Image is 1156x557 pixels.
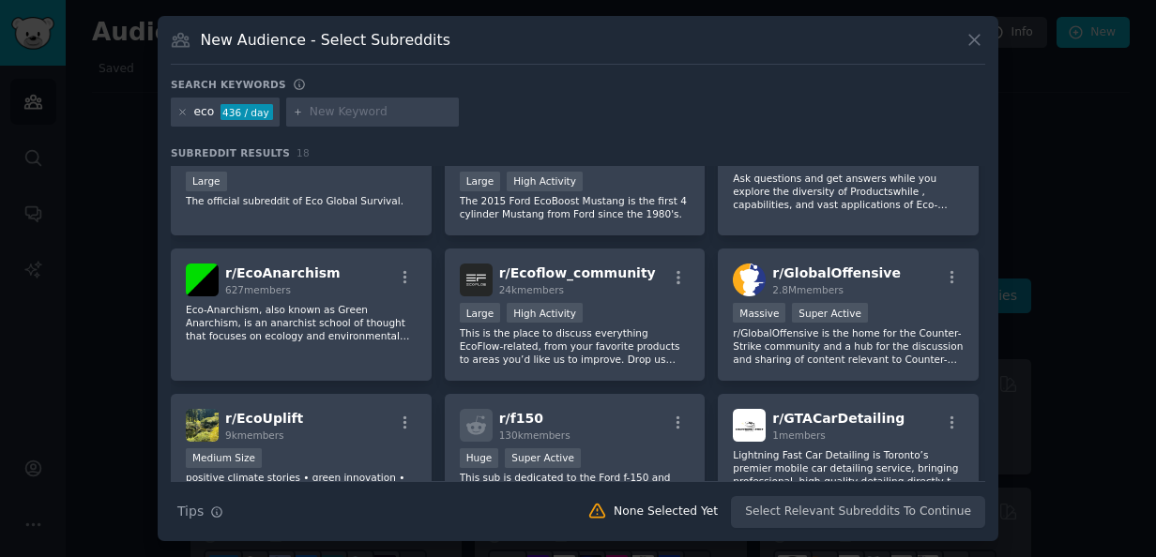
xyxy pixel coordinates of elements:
h3: New Audience - Select Subreddits [201,30,450,50]
p: The official subreddit of Eco Global Survival. [186,194,417,207]
div: High Activity [507,303,583,323]
span: 24k members [499,284,564,295]
div: Large [460,303,501,323]
span: r/ f150 [499,411,543,426]
img: GTACarDetailing [733,409,766,442]
div: None Selected Yet [614,504,718,520]
span: 2.8M members [772,284,844,295]
input: New Keyword [310,104,452,121]
div: Medium Size [186,448,262,468]
div: 436 / day [221,104,273,121]
p: The 2015 Ford EcoBoost Mustang is the first 4 cylinder Mustang from Ford since the 1980's. [460,194,691,220]
p: positive climate stories • green innovation • actionable progress [186,471,417,497]
span: r/ EcoUplift [225,411,303,426]
span: Tips [177,502,204,521]
span: 1 members [772,429,826,441]
p: Lightning Fast Car Detailing is Toronto’s premier mobile car detailing service, bringing professi... [733,448,964,488]
span: Subreddit Results [171,146,290,159]
span: 627 members [225,284,291,295]
span: 18 [297,147,310,158]
div: Super Active [792,303,868,323]
img: Ecoflow_community [460,263,493,296]
button: Tips [171,495,230,528]
span: 130k members [499,429,570,441]
p: Ask questions and get answers while you explore the diversity of Productswhile , capabilities, an... [733,172,964,211]
div: High Activity [507,172,583,191]
span: r/ GTACarDetailing [772,411,905,426]
p: r/GlobalOffensive is the home for the Counter-Strike community and a hub for the discussion and s... [733,326,964,366]
p: Eco-Anarchism, also known as Green Anarchism, is an anarchist school of thought that focuses on e... [186,303,417,342]
span: r/ GlobalOffensive [772,265,901,280]
span: 9k members [225,429,284,441]
div: Large [460,172,501,191]
div: Large [186,172,227,191]
div: Huge [460,448,499,468]
div: Super Active [505,448,581,468]
img: EcoAnarchism [186,263,219,296]
img: GlobalOffensive [733,263,766,296]
span: r/ Ecoflow_community [499,265,656,280]
div: Massive [733,303,785,323]
div: eco [194,104,215,121]
p: This sub is dedicated to the Ford f-150 and discussion of anything pertaining to it. [460,471,691,497]
span: r/ EcoAnarchism [225,265,341,280]
p: This is the place to discuss everything EcoFlow-related, from your favorite products to areas you... [460,326,691,366]
h3: Search keywords [171,78,286,91]
img: EcoUplift [186,409,219,442]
